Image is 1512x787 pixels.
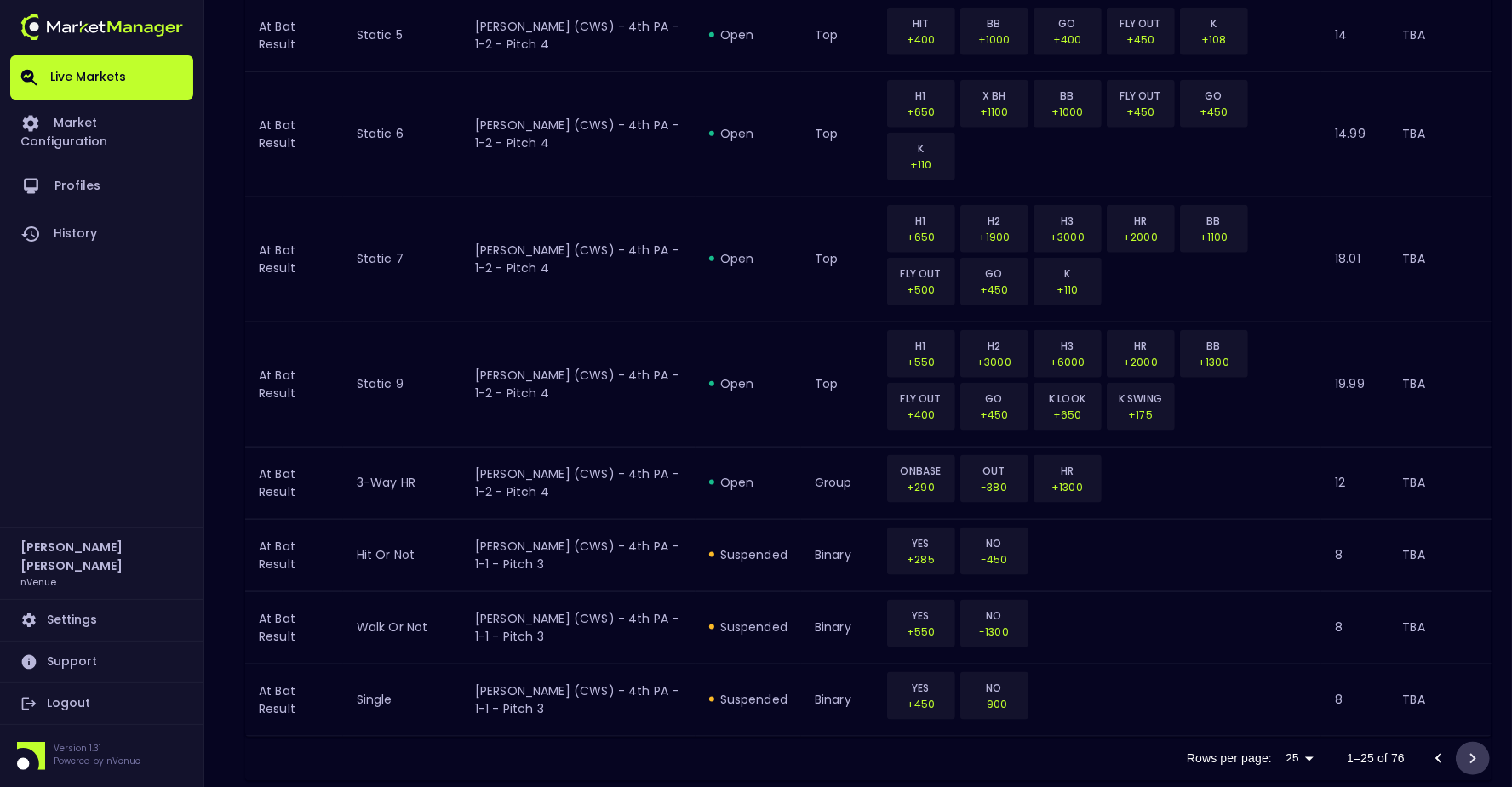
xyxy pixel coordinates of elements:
a: Support [10,642,193,682]
td: top [801,71,879,197]
p: H2 [971,213,1017,229]
p: BB [1045,88,1091,104]
p: +550 [898,624,944,640]
td: [PERSON_NAME] (CWS) - 4th PA - 1-2 - Pitch 4 [461,322,696,447]
td: hit or not [343,519,461,591]
td: At Bat Result [245,197,343,322]
p: K [898,140,944,157]
a: Market Configuration [10,100,193,163]
p: +6000 [1045,354,1091,370]
td: 12 [1321,447,1389,519]
td: [PERSON_NAME] (CWS) - 4th PA - 1-2 - Pitch 4 [461,197,696,322]
p: -900 [971,696,1017,712]
td: At Bat Result [245,664,343,736]
p: OUT [971,463,1017,479]
td: At Bat Result [245,519,343,591]
td: At Bat Result [245,591,343,664]
p: BB [1191,213,1237,229]
p: FLY OUT [898,391,944,407]
p: +450 [971,282,1017,298]
p: -380 [971,479,1017,495]
p: +1000 [1045,104,1091,120]
p: +450 [1191,104,1237,120]
p: H1 [898,88,944,104]
td: group [801,447,879,519]
p: 1–25 of 76 [1347,750,1405,767]
p: +650 [1045,407,1091,423]
div: open [709,474,787,491]
div: open [709,26,787,43]
td: top [801,197,879,322]
td: binary [801,591,879,664]
td: 8 [1321,664,1389,736]
td: Static 7 [343,197,461,322]
p: -1300 [971,624,1017,640]
td: walk or not [343,591,461,664]
td: 18.01 [1321,197,1389,322]
p: Rows per page: [1187,750,1272,767]
p: YES [898,680,944,696]
p: +175 [1118,407,1164,423]
td: [PERSON_NAME] (CWS) - 4th PA - 1-1 - Pitch 3 [461,591,696,664]
td: 8 [1321,519,1389,591]
p: +3000 [1045,229,1091,245]
p: +650 [898,229,944,245]
p: HR [1045,463,1091,479]
p: +400 [898,31,944,48]
td: 3-Way HR [343,447,461,519]
td: TBA [1389,664,1492,736]
h2: [PERSON_NAME] [PERSON_NAME] [20,538,183,575]
div: suspended [709,691,787,708]
p: GO [971,391,1017,407]
p: +450 [971,407,1017,423]
p: +1900 [971,229,1017,245]
p: GO [1045,15,1091,31]
p: K LOOK [1045,391,1091,407]
p: +2000 [1118,229,1164,245]
p: -450 [971,551,1017,567]
p: +1300 [1045,479,1091,495]
td: single [343,664,461,736]
td: top [801,322,879,447]
a: Logout [10,683,193,724]
td: TBA [1389,197,1492,322]
td: TBA [1389,447,1492,519]
p: K [1191,15,1237,31]
p: GO [1191,88,1237,104]
p: Powered by nVenue [54,755,140,767]
p: H3 [1045,213,1091,229]
a: History [10,210,193,258]
div: open [709,125,787,142]
h3: nVenue [20,575,56,588]
td: binary [801,519,879,591]
a: Live Markets [10,55,193,100]
td: [PERSON_NAME] (CWS) - 4th PA - 1-1 - Pitch 3 [461,519,696,591]
p: K [1045,265,1091,282]
p: BB [1191,338,1237,354]
p: HR [1118,338,1164,354]
p: +2000 [1118,354,1164,370]
p: +1100 [1191,229,1237,245]
p: +285 [898,551,944,567]
div: 25 [1279,746,1320,771]
a: Profiles [10,163,193,210]
p: +1100 [971,104,1017,120]
p: +400 [1045,31,1091,48]
p: H3 [1045,338,1091,354]
a: Settings [10,600,193,641]
td: Static 9 [343,322,461,447]
td: 8 [1321,591,1389,664]
td: 14.99 [1321,71,1389,197]
p: NO [971,680,1017,696]
td: [PERSON_NAME] (CWS) - 4th PA - 1-1 - Pitch 3 [461,664,696,736]
p: NO [971,607,1017,624]
p: X BH [971,88,1017,104]
p: HR [1118,213,1164,229]
td: [PERSON_NAME] (CWS) - 4th PA - 1-2 - Pitch 4 [461,71,696,197]
td: Static 6 [343,71,461,197]
p: ONBASE [898,463,944,479]
button: Go to next page [1456,742,1490,776]
td: TBA [1389,322,1492,447]
p: YES [898,607,944,624]
td: binary [801,664,879,736]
